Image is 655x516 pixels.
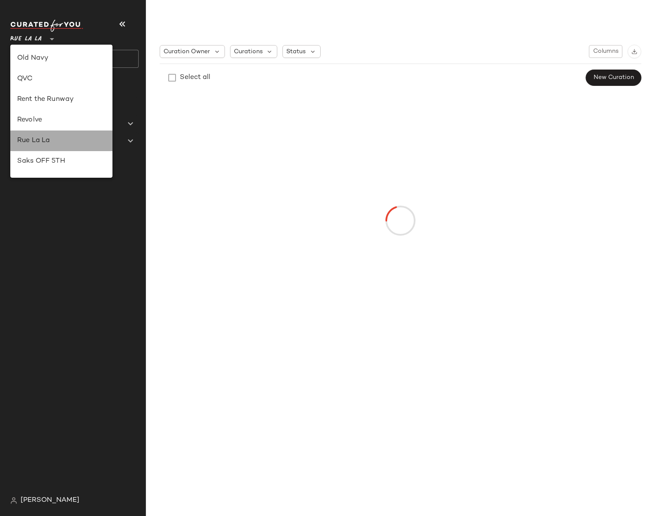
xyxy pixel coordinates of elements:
img: svg%3e [10,497,17,504]
img: cfy_white_logo.C9jOOHJF.svg [10,20,83,32]
button: New Curation [586,70,641,86]
span: Curations [234,47,263,56]
span: Columns [593,48,619,55]
span: Global Clipboards [29,119,85,129]
span: [PERSON_NAME] [21,495,79,506]
span: (0) [85,119,96,129]
span: Curations [29,136,60,146]
div: Select all [180,73,210,83]
span: New Curation [593,74,634,81]
span: Status [286,47,306,56]
span: Rue La La [10,29,42,45]
button: Columns [589,45,622,58]
span: Dashboard [27,85,61,94]
span: Curation Owner [164,47,210,56]
img: svg%3e [14,85,22,94]
span: All Products [29,102,67,112]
